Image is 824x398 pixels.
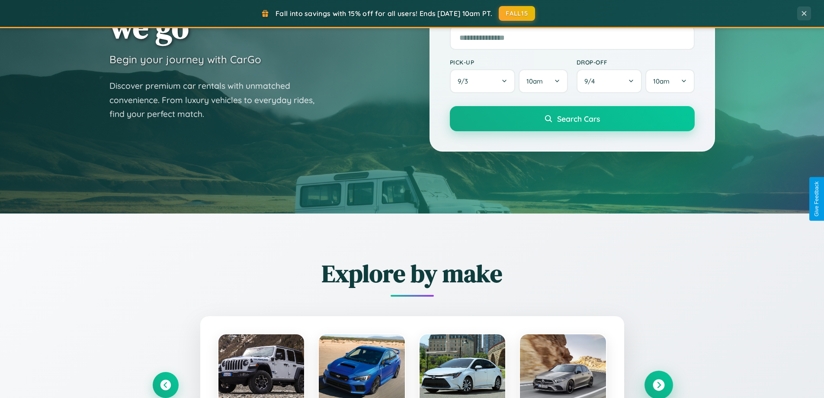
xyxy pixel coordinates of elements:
[499,6,535,21] button: FALL15
[450,106,695,131] button: Search Cars
[276,9,492,18] span: Fall into savings with 15% off for all users! Ends [DATE] 10am PT.
[526,77,543,85] span: 10am
[519,69,568,93] button: 10am
[109,79,326,121] p: Discover premium car rentals with unmatched convenience. From luxury vehicles to everyday rides, ...
[557,114,600,123] span: Search Cars
[584,77,599,85] span: 9 / 4
[814,181,820,217] div: Give Feedback
[450,58,568,66] label: Pick-up
[653,77,670,85] span: 10am
[109,53,261,66] h3: Begin your journey with CarGo
[450,69,516,93] button: 9/3
[458,77,472,85] span: 9 / 3
[577,69,642,93] button: 9/4
[153,257,672,290] h2: Explore by make
[645,69,694,93] button: 10am
[577,58,695,66] label: Drop-off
